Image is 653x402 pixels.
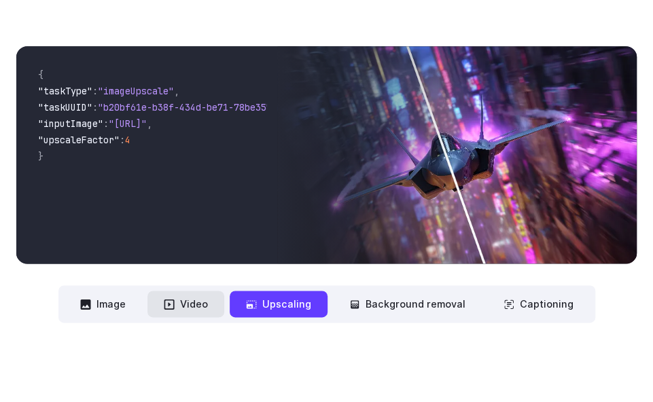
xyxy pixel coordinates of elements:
[64,291,142,317] button: Image
[38,117,103,130] span: "inputImage"
[125,134,130,146] span: 4
[174,85,179,97] span: ,
[38,134,120,146] span: "upscaleFactor"
[230,291,328,317] button: Upscaling
[92,85,98,97] span: :
[487,291,590,317] button: Captioning
[333,291,482,317] button: Background removal
[277,46,637,263] img: Futuristic stealth jet streaking through a neon-lit cityscape with glowing purple exhaust
[92,101,98,113] span: :
[38,85,92,97] span: "taskType"
[98,101,304,113] span: "b20bf61e-b38f-434d-be71-78be355d5795"
[98,85,174,97] span: "imageUpscale"
[120,134,125,146] span: :
[109,117,147,130] span: "[URL]"
[147,291,224,317] button: Video
[147,117,152,130] span: ,
[103,117,109,130] span: :
[38,69,43,81] span: {
[38,101,92,113] span: "taskUUID"
[38,150,43,162] span: }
